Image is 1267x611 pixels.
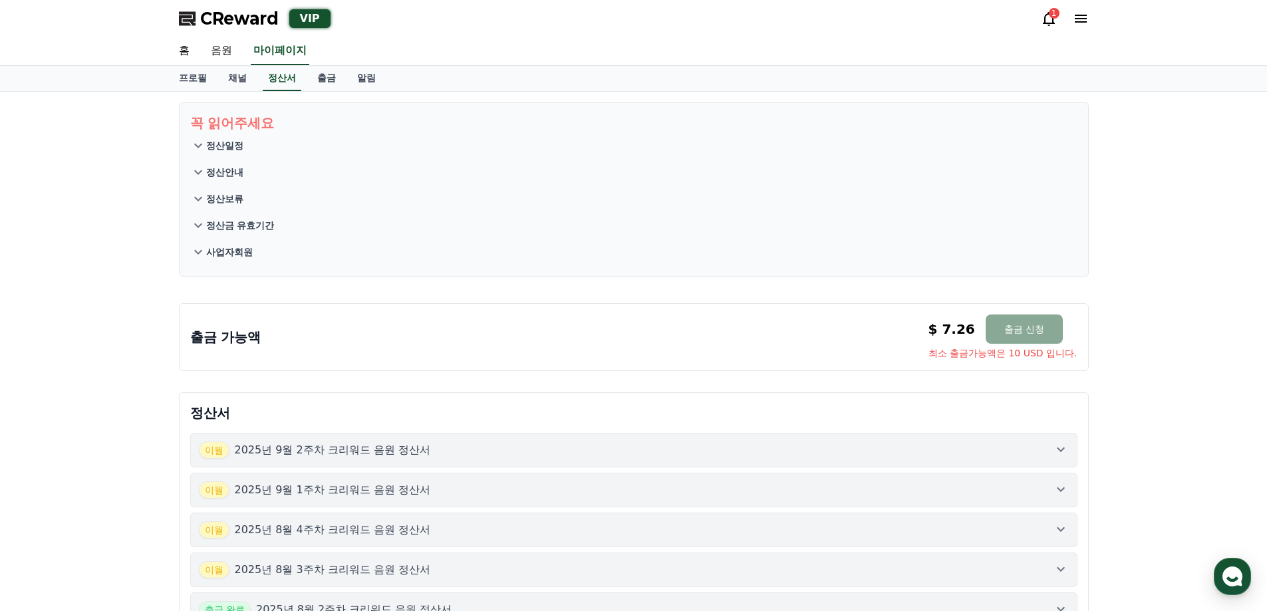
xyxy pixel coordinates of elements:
[263,66,301,91] a: 정산서
[347,66,386,91] a: 알림
[179,8,279,29] a: CReward
[190,433,1077,467] button: 이월 2025년 9월 2주차 크리워드 음원 정산서
[235,442,431,458] p: 2025년 9월 2주차 크리워드 음원 정산서
[206,166,243,179] p: 정산안내
[235,522,431,538] p: 2025년 8월 4주차 크리워드 음원 정산서
[199,441,229,459] span: 이월
[168,66,217,91] a: 프로필
[206,139,243,152] p: 정산일정
[206,219,275,232] p: 정산금 유효기간
[190,473,1077,507] button: 이월 2025년 9월 1주차 크리워드 음원 정산서
[168,37,200,65] a: 홈
[190,404,1077,422] p: 정산서
[190,212,1077,239] button: 정산금 유효기간
[190,132,1077,159] button: 정산일정
[190,159,1077,185] button: 정산안내
[199,521,229,539] span: 이월
[199,481,229,499] span: 이월
[307,66,347,91] a: 출금
[251,37,309,65] a: 마이페이지
[235,562,431,578] p: 2025년 8월 3주차 크리워드 음원 정산서
[190,185,1077,212] button: 정산보류
[190,328,261,346] p: 출금 가능액
[206,245,253,259] p: 사업자회원
[235,482,431,498] p: 2025년 9월 1주차 크리워드 음원 정산서
[190,114,1077,132] p: 꼭 읽어주세요
[986,314,1063,344] button: 출금 신청
[1041,11,1057,27] a: 1
[289,9,331,28] div: VIP
[190,552,1077,587] button: 이월 2025년 8월 3주차 크리워드 음원 정산서
[200,8,279,29] span: CReward
[206,192,243,205] p: 정산보류
[200,37,243,65] a: 음원
[199,561,229,578] span: 이월
[928,346,1077,360] span: 최소 출금가능액은 10 USD 입니다.
[928,320,975,338] p: $ 7.26
[190,239,1077,265] button: 사업자회원
[217,66,257,91] a: 채널
[1049,8,1059,19] div: 1
[190,513,1077,547] button: 이월 2025년 8월 4주차 크리워드 음원 정산서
